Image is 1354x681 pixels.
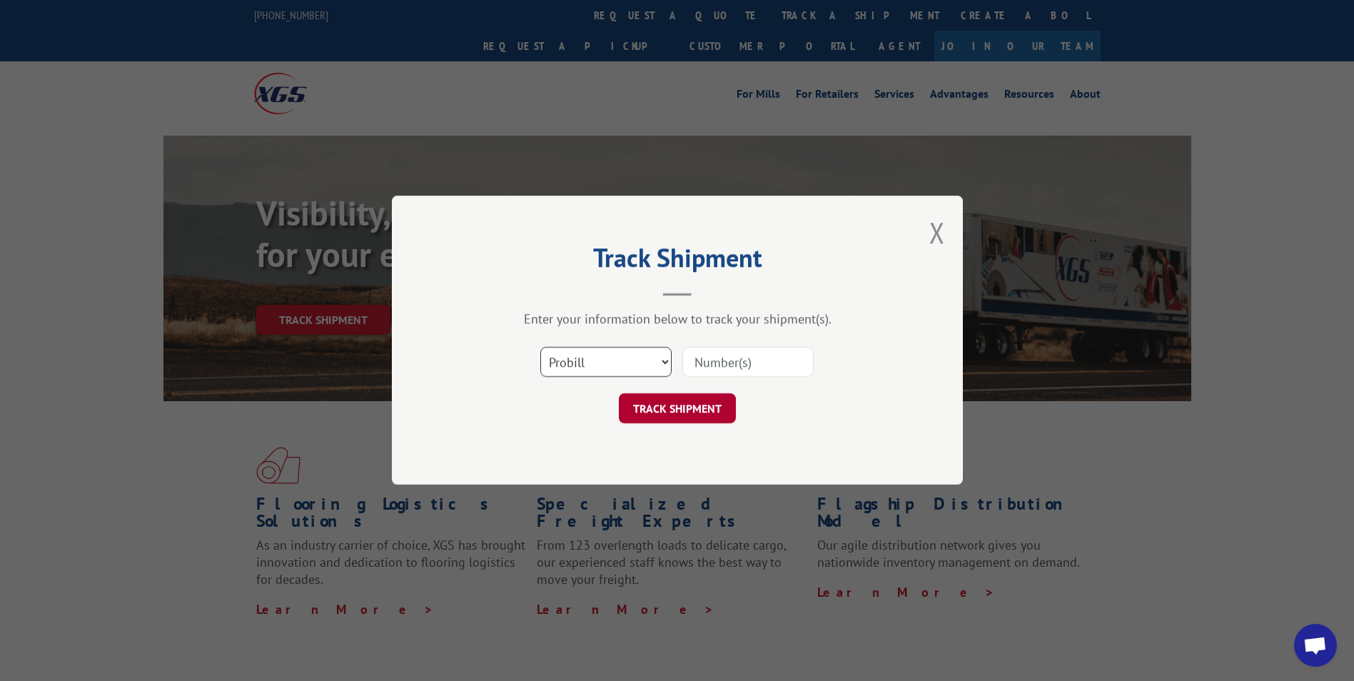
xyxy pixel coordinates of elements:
[463,248,891,275] h2: Track Shipment
[1294,624,1337,667] div: Open chat
[463,311,891,328] div: Enter your information below to track your shipment(s).
[682,348,814,378] input: Number(s)
[929,213,945,251] button: Close modal
[619,394,736,424] button: TRACK SHIPMENT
